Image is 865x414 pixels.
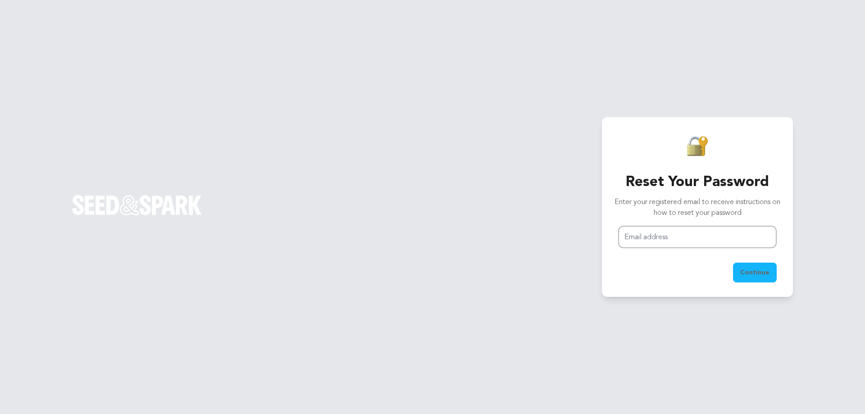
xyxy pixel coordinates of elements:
span: Continue [740,268,769,277]
img: Seed&Spark Logo [72,195,202,215]
button: Continue [733,263,777,282]
img: Seed&Spark Padlock Icon [687,135,708,157]
input: Email address [618,226,777,249]
h3: Reset Your Password [615,172,780,193]
a: Seed&Spark Homepage [72,181,202,233]
p: Enter your registered email to receive instructions on how to reset your password [615,197,780,218]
